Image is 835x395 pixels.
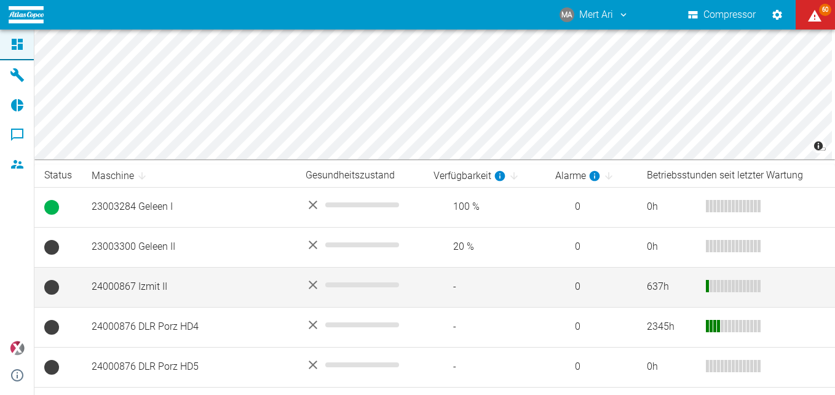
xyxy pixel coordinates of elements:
[555,200,627,214] span: 0
[555,169,601,183] div: berechnet für die letzten 7 Tage
[44,280,59,295] span: Keine Daten
[555,360,627,374] span: 0
[555,280,627,294] span: 0
[560,7,574,22] div: MA
[82,307,296,347] td: 24000876 DLR Porz HD4
[296,164,423,187] th: Gesundheitszustand
[555,240,627,254] span: 0
[306,277,413,292] div: No data
[44,360,59,375] span: Keine Daten
[647,240,696,254] div: 0 h
[306,197,413,212] div: No data
[44,200,59,215] span: Betrieb
[647,200,696,214] div: 0 h
[82,267,296,307] td: 24000867 Izmit II
[82,347,296,387] td: 24000876 DLR Porz HD5
[9,6,44,23] img: logo
[558,4,631,26] button: mert.ari@atlascopco.com
[686,4,759,26] button: Compressor
[647,280,696,294] div: 637 h
[82,227,296,267] td: 23003300 Geleen II
[647,360,696,374] div: 0 h
[44,240,59,255] span: Keine Daten
[10,341,25,356] img: Xplore Logo
[819,4,831,16] span: 60
[433,169,506,183] div: berechnet für die letzten 7 Tage
[433,280,536,294] span: -
[306,237,413,252] div: No data
[766,4,788,26] button: Einstellungen
[647,320,696,334] div: 2345 h
[306,357,413,372] div: No data
[433,240,536,254] span: 20 %
[433,320,536,334] span: -
[637,164,835,187] th: Betriebsstunden seit letzter Wartung
[306,317,413,332] div: No data
[555,320,627,334] span: 0
[433,360,536,374] span: -
[44,320,59,335] span: Keine Daten
[34,164,82,187] th: Status
[433,200,536,214] span: 100 %
[82,187,296,227] td: 23003284 Geleen I
[92,169,150,183] span: Maschine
